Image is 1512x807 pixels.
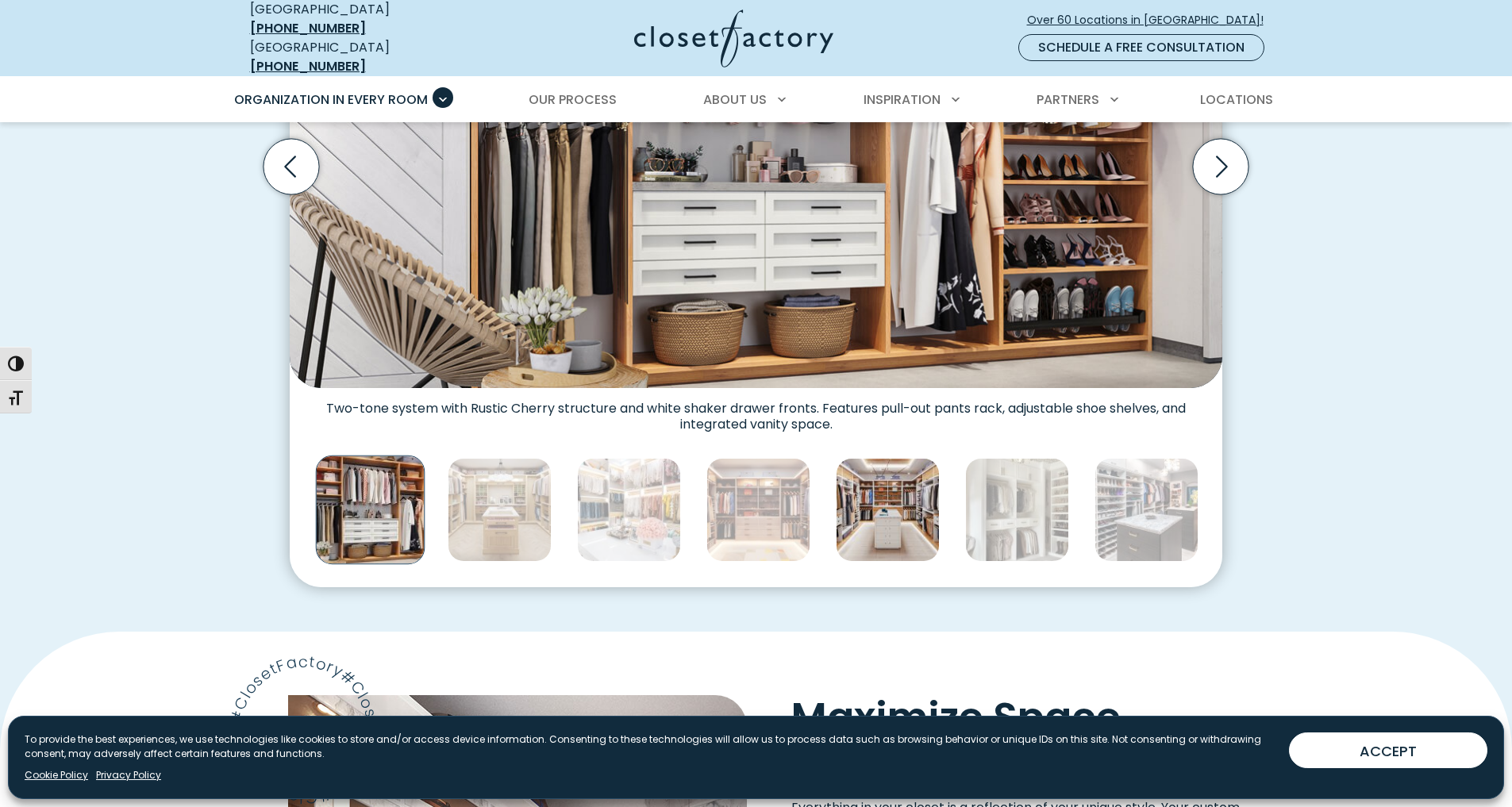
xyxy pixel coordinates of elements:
[96,768,161,782] a: Privacy Policy
[706,458,810,562] img: Walk-in closet with Slab drawer fronts, LED-lit upper cubbies, double-hang rods, divided shelving...
[1187,133,1255,201] button: Next slide
[529,90,617,109] span: Our Process
[25,732,1276,761] p: To provide the best experiences, we use technologies like cookies to store and/or access device i...
[250,57,366,75] a: [PHONE_NUMBER]
[1037,90,1099,109] span: Partners
[223,78,1290,122] nav: Primary Menu
[634,10,833,67] img: Closet Factory Logo
[1200,90,1273,109] span: Locations
[448,458,552,562] img: Glass-top island, velvet-lined jewelry drawers, and LED wardrobe lighting. Custom cabinetry in Rh...
[577,458,681,562] img: Custom white melamine system with triple-hang wardrobe rods, gold-tone hanging hardware, and inte...
[1027,12,1276,29] span: Over 60 Locations in [GEOGRAPHIC_DATA]!
[1095,458,1198,562] img: Modern custom closet with dual islands, extensive shoe storage, hanging sections for men’s and wo...
[965,458,1069,562] img: White custom closet shelving, open shelving for shoes, and dual hanging sections for a curated wa...
[1018,34,1264,61] a: Schedule a Free Consultation
[25,768,88,782] a: Cookie Policy
[257,133,325,201] button: Previous slide
[250,38,480,76] div: [GEOGRAPHIC_DATA]
[234,90,428,109] span: Organization in Every Room
[703,90,767,109] span: About Us
[791,689,1131,745] span: Maximize Space,
[864,90,941,109] span: Inspiration
[250,19,366,37] a: [PHONE_NUMBER]
[949,707,1116,792] span: Luxury
[1289,732,1487,768] button: ACCEPT
[290,388,1222,432] figcaption: Two-tone system with Rustic Cherry structure and white shaker drawer fronts. Features pull-out pa...
[316,455,425,564] img: Reach-in closet with Two-tone system with Rustic Cherry structure and White Shaker drawer fronts....
[1026,6,1277,34] a: Over 60 Locations in [GEOGRAPHIC_DATA]!
[836,458,940,562] img: Elegant luxury closet with floor-to-ceiling storage, LED underlighting, valet rods, glass shelvin...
